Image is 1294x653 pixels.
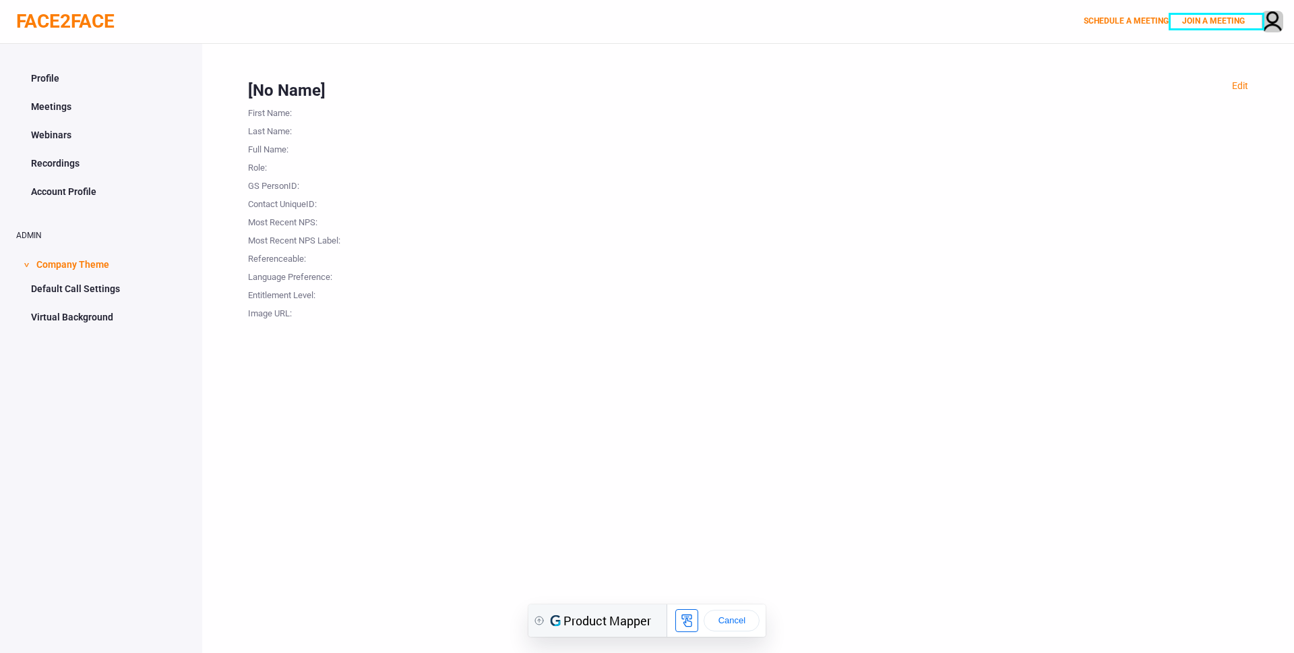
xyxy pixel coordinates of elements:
[16,150,186,176] a: Recordings
[248,266,383,284] div: Language Preference :
[16,276,186,302] a: Default Call Settings
[20,262,33,267] span: >
[1262,11,1283,34] img: avatar.710606db.png
[16,94,186,119] a: Meetings
[248,284,383,302] div: Entitlement Level :
[16,10,115,32] a: FACE2FACE
[1084,16,1169,26] a: SCHEDULE A MEETING
[248,248,383,266] div: Referenceable :
[248,157,383,175] div: Role :
[16,179,186,204] a: Account Profile
[248,120,383,138] div: Last Name :
[36,250,109,276] span: Company Theme
[248,175,383,193] div: GS PersonID :
[248,138,383,157] div: Full Name :
[16,231,186,240] h2: ADMIN
[248,302,383,320] div: Image URL :
[175,5,231,27] button: Cancel
[248,229,383,248] div: Most Recent NPS Label :
[16,65,186,91] a: Profile
[1232,80,1248,91] a: Edit
[248,102,383,120] div: First Name :
[16,304,186,330] a: Virtual Background
[1182,16,1245,26] a: JOIN A MEETING
[16,122,186,148] a: Webinars
[248,193,383,211] div: Contact UniqueID :
[248,79,1248,102] div: [No Name]
[248,211,383,229] div: Most Recent NPS :
[187,11,220,22] span: Cancel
